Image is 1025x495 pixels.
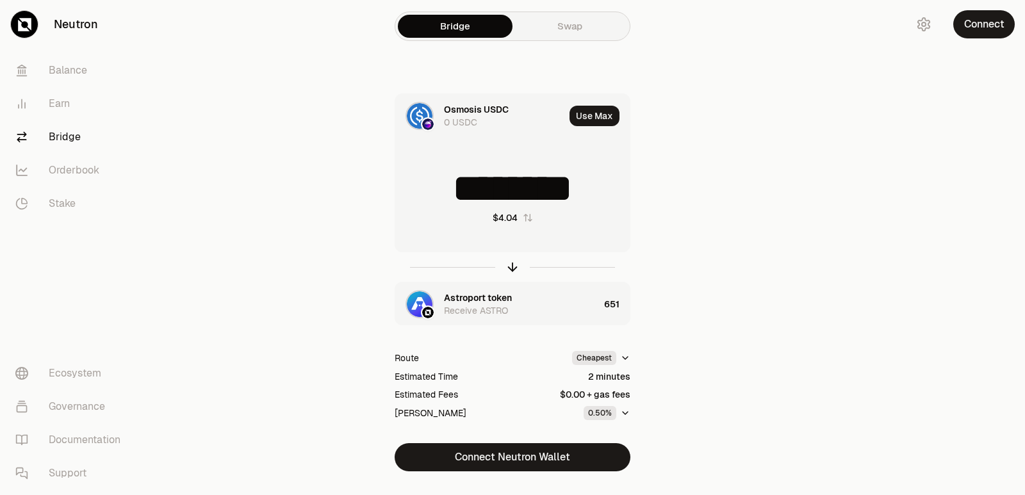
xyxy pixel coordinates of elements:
div: 0 USDC [444,116,477,129]
div: Osmosis USDC [444,103,509,116]
a: Bridge [398,15,512,38]
div: 2 minutes [588,370,630,383]
button: Cheapest [572,351,630,365]
a: Governance [5,390,138,423]
a: Balance [5,54,138,87]
div: Receive ASTRO [444,304,508,317]
div: $4.04 [493,211,518,224]
div: [PERSON_NAME] [395,407,466,419]
a: Documentation [5,423,138,457]
a: Orderbook [5,154,138,187]
a: Bridge [5,120,138,154]
div: 651 [604,282,630,326]
button: ASTRO LogoNeutron LogoAstroport tokenReceive ASTRO651 [395,282,630,326]
img: Osmosis Logo [422,118,434,130]
a: Swap [512,15,627,38]
img: ASTRO Logo [407,291,432,317]
div: Cheapest [572,351,616,365]
button: Use Max [570,106,619,126]
button: 0.50% [584,406,630,420]
button: Connect [953,10,1015,38]
div: Astroport token [444,291,512,304]
div: 0.50% [584,406,616,420]
a: Stake [5,187,138,220]
div: ASTRO LogoNeutron LogoAstroport tokenReceive ASTRO [395,282,599,326]
div: Estimated Fees [395,388,458,401]
button: Connect Neutron Wallet [395,443,630,471]
button: $4.04 [493,211,533,224]
a: Earn [5,87,138,120]
div: Estimated Time [395,370,458,383]
img: Neutron Logo [422,307,434,318]
a: Support [5,457,138,490]
div: Route [395,352,419,364]
div: USDC LogoOsmosis LogoOsmosis USDC0 USDC [395,94,564,138]
img: USDC Logo [407,103,432,129]
div: $0.00 + gas fees [560,388,630,401]
a: Ecosystem [5,357,138,390]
